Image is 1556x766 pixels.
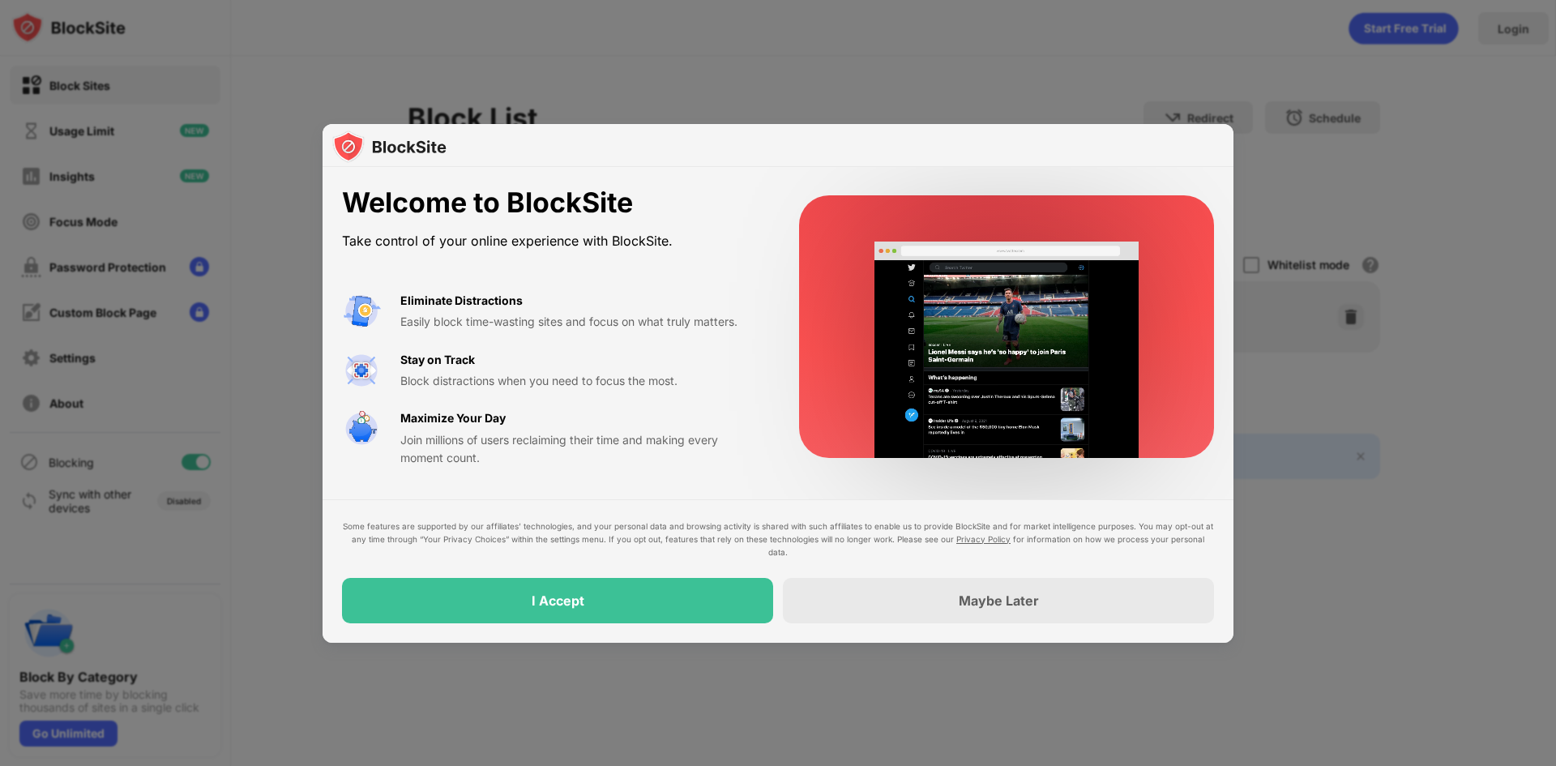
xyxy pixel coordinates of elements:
div: Maximize Your Day [400,409,506,427]
img: value-avoid-distractions.svg [342,292,381,331]
img: logo-blocksite.svg [332,131,447,163]
img: value-safe-time.svg [342,409,381,448]
div: Welcome to BlockSite [342,186,760,220]
a: Privacy Policy [956,534,1011,544]
div: Take control of your online experience with BlockSite. [342,229,760,253]
img: value-focus.svg [342,351,381,390]
div: Maybe Later [959,593,1039,609]
div: I Accept [532,593,584,609]
div: Stay on Track [400,351,475,369]
div: Block distractions when you need to focus the most. [400,372,760,390]
div: Some features are supported by our affiliates’ technologies, and your personal data and browsing ... [342,520,1214,558]
div: Join millions of users reclaiming their time and making every moment count. [400,431,760,468]
div: Eliminate Distractions [400,292,523,310]
div: Easily block time-wasting sites and focus on what truly matters. [400,313,760,331]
